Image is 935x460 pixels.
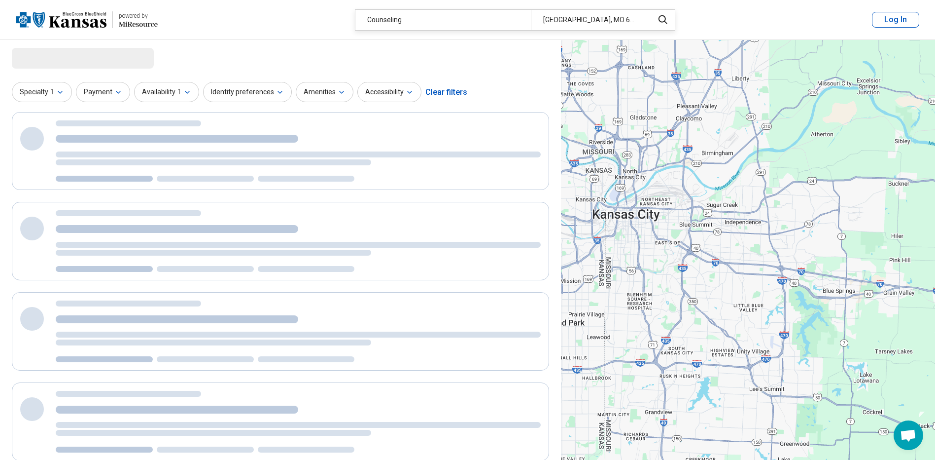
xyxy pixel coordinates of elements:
button: Accessibility [357,82,421,102]
div: [GEOGRAPHIC_DATA], MO 64055 [531,10,648,30]
span: 1 [177,87,181,97]
button: Identity preferences [203,82,292,102]
button: Availability1 [134,82,199,102]
span: 1 [50,87,54,97]
span: Loading... [12,48,95,68]
button: Specialty1 [12,82,72,102]
div: Counseling [355,10,531,30]
button: Payment [76,82,130,102]
button: Log In [872,12,919,28]
div: powered by [119,11,158,20]
a: Blue Cross Blue Shield Kansaspowered by [16,8,158,32]
button: Amenities [296,82,353,102]
div: Clear filters [425,80,467,104]
a: Open chat [894,421,923,450]
img: Blue Cross Blue Shield Kansas [16,8,106,32]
